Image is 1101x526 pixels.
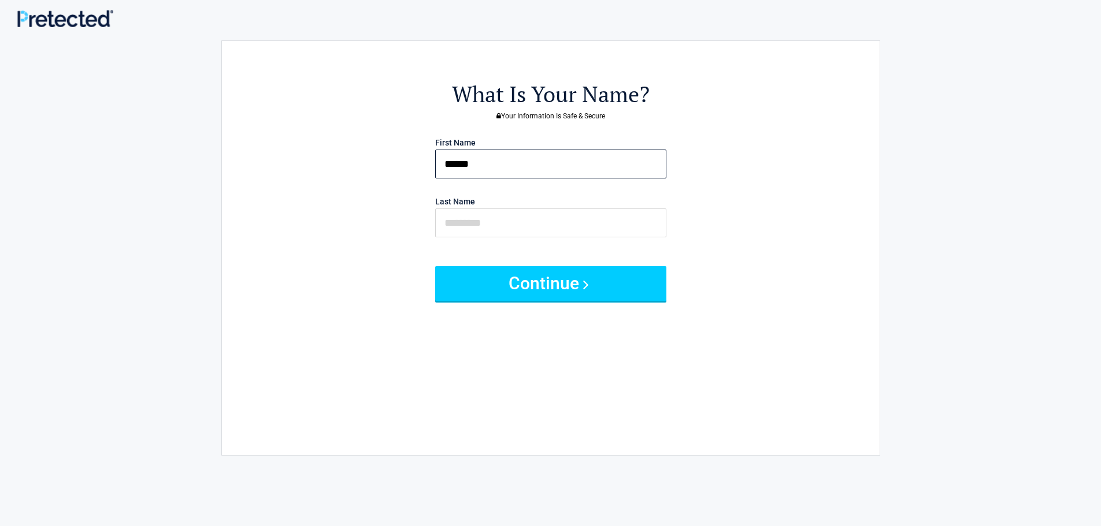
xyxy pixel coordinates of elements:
h2: What Is Your Name? [286,80,816,109]
h3: Your Information Is Safe & Secure [286,113,816,120]
img: Main Logo [17,10,113,27]
button: Continue [435,266,666,301]
label: Last Name [435,197,475,206]
label: First Name [435,139,476,147]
